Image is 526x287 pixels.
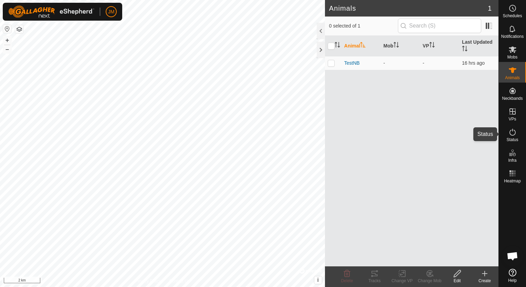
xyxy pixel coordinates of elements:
span: Heatmap [504,179,521,183]
th: VP [420,36,459,56]
span: Schedules [503,14,522,18]
p-sorticon: Activate to sort [335,43,340,49]
span: Delete [341,278,353,283]
th: Animal [341,36,381,56]
span: Infra [508,158,516,162]
p-sorticon: Activate to sort [393,43,399,49]
div: Change VP [388,278,416,284]
th: Mob [381,36,420,56]
span: TestNB [344,60,360,67]
p-sorticon: Activate to sort [360,43,366,49]
a: Open chat [502,246,523,266]
a: Help [499,266,526,285]
span: VPs [508,117,516,121]
div: - [383,60,417,67]
span: Mobs [507,55,517,59]
span: JM [108,8,115,15]
div: Tracks [361,278,388,284]
span: Neckbands [502,96,523,100]
img: Gallagher Logo [8,6,94,18]
th: Last Updated [459,36,498,56]
p-sorticon: Activate to sort [429,43,435,49]
app-display-virtual-paddock-transition: - [423,60,424,66]
button: – [3,45,11,53]
span: 0 selected of 1 [329,22,398,30]
span: Animals [505,76,520,80]
input: Search (S) [398,19,481,33]
a: Privacy Policy [135,278,161,284]
div: Change Mob [416,278,443,284]
span: 27 Aug 2025, 1:34 pm [462,60,485,66]
button: i [314,276,322,284]
span: Notifications [501,34,524,39]
span: Help [508,278,517,283]
button: Map Layers [15,25,23,33]
span: i [317,277,319,283]
h2: Animals [329,4,488,12]
a: Contact Us [169,278,190,284]
span: 1 [488,3,492,13]
button: Reset Map [3,25,11,33]
button: + [3,36,11,44]
div: Edit [443,278,471,284]
p-sorticon: Activate to sort [462,47,467,52]
div: Create [471,278,498,284]
span: Status [506,138,518,142]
